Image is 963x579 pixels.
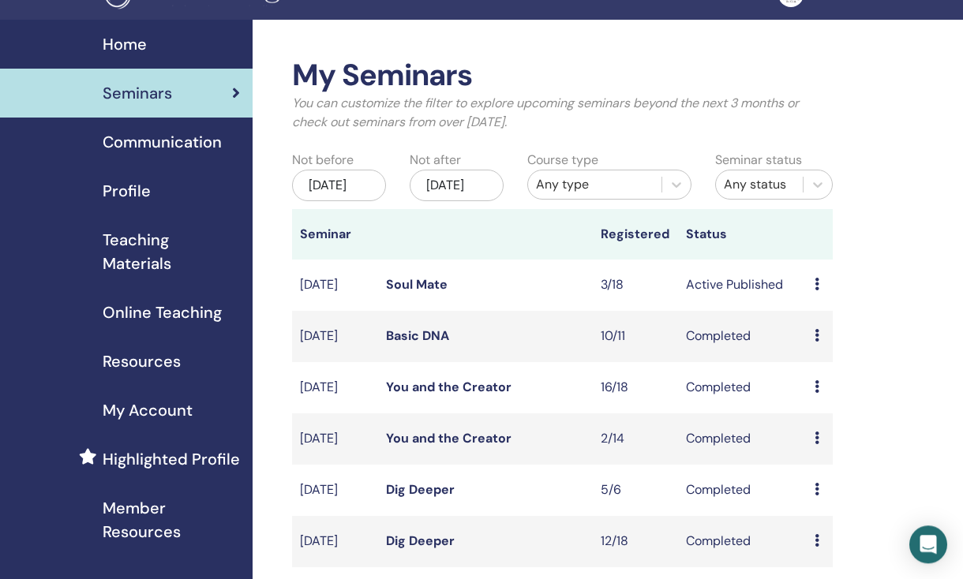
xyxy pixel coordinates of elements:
[292,170,386,201] div: [DATE]
[103,130,222,154] span: Communication
[678,516,807,567] td: Completed
[678,413,807,465] td: Completed
[678,362,807,413] td: Completed
[292,58,833,94] h2: My Seminars
[593,516,679,567] td: 12/18
[724,175,795,194] div: Any status
[386,276,448,293] a: Soul Mate
[103,228,240,275] span: Teaching Materials
[593,209,679,260] th: Registered
[103,398,193,422] span: My Account
[678,209,807,260] th: Status
[410,151,461,170] label: Not after
[410,170,504,201] div: [DATE]
[292,311,378,362] td: [DATE]
[103,349,181,373] span: Resources
[103,32,147,56] span: Home
[678,465,807,516] td: Completed
[593,260,679,311] td: 3/18
[292,260,378,311] td: [DATE]
[103,81,172,105] span: Seminars
[678,260,807,311] td: Active Published
[593,413,679,465] td: 2/14
[292,516,378,567] td: [DATE]
[292,209,378,260] th: Seminar
[678,311,807,362] td: Completed
[715,151,802,170] label: Seminar status
[536,175,654,194] div: Any type
[103,496,240,544] span: Member Resources
[527,151,598,170] label: Course type
[292,362,378,413] td: [DATE]
[292,151,354,170] label: Not before
[292,465,378,516] td: [DATE]
[386,379,511,395] a: You and the Creator
[593,465,679,516] td: 5/6
[103,447,240,471] span: Highlighted Profile
[386,430,511,446] a: You and the Creator
[103,301,222,324] span: Online Teaching
[292,413,378,465] td: [DATE]
[386,532,455,549] a: Dig Deeper
[593,362,679,413] td: 16/18
[292,94,833,132] p: You can customize the filter to explore upcoming seminars beyond the next 3 months or check out s...
[386,327,449,344] a: Basic DNA
[103,179,151,203] span: Profile
[386,481,455,498] a: Dig Deeper
[593,311,679,362] td: 10/11
[909,525,947,563] div: Open Intercom Messenger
